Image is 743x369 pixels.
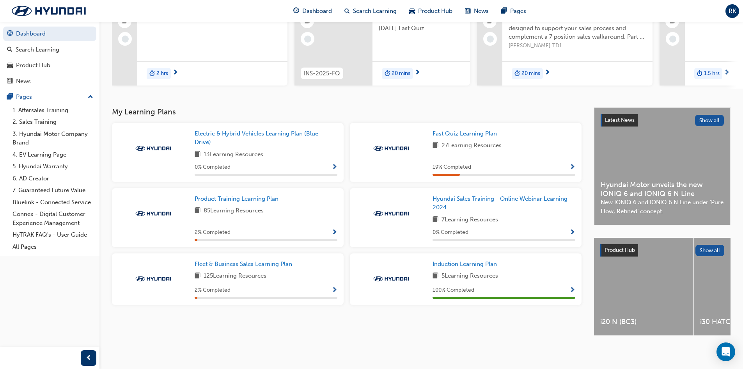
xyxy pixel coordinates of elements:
a: Fleet & Business Sales Learning Plan [195,260,295,269]
span: search-icon [344,6,350,16]
span: Product Hub [605,247,635,253]
span: Hyundai Motor unveils the new IONIQ 6 and IONIQ 6 N Line [601,180,724,198]
a: News [3,74,96,89]
a: Bluelink - Connected Service [9,196,96,209]
span: book-icon [195,271,200,281]
a: Product Training Learning Plan [195,194,282,203]
button: Show Progress [569,285,575,295]
button: Pages [3,90,96,104]
span: news-icon [465,6,471,16]
span: next-icon [415,70,420,77]
span: Show Progress [569,287,575,294]
a: Hyundai Sales Training - Online Webinar Learning 2024 [433,194,575,212]
span: search-icon [7,46,12,53]
a: Dashboard [3,27,96,41]
span: prev-icon [86,353,92,363]
span: pages-icon [501,6,507,16]
span: learningRecordVerb_NONE-icon [122,36,129,43]
span: next-icon [724,70,730,77]
a: news-iconNews [459,3,495,19]
span: learningRecordVerb_NONE-icon [487,36,494,43]
span: [DATE] Fast Quiz. [379,24,464,33]
img: Trak [132,144,175,152]
span: Dashboard [302,7,332,16]
img: Trak [132,275,175,283]
span: 0 % Completed [433,228,468,237]
img: Trak [370,275,413,283]
div: News [16,77,31,86]
span: duration-icon [385,69,390,79]
span: Show Progress [332,229,337,236]
a: pages-iconPages [495,3,532,19]
img: Trak [4,3,94,19]
span: Product Hub [418,7,452,16]
button: Show Progress [332,162,337,172]
a: car-iconProduct Hub [403,3,459,19]
span: pages-icon [7,94,13,101]
span: News [474,7,489,16]
span: next-icon [544,70,550,77]
span: 125 Learning Resources [204,271,266,281]
span: 19 % Completed [433,163,471,172]
span: duration-icon [149,69,155,79]
span: Show Progress [332,287,337,294]
span: 85 Learning Resources [204,206,264,216]
a: Product Hub [3,58,96,73]
span: book-icon [433,141,438,151]
a: Product HubShow all [600,244,724,257]
a: Connex - Digital Customer Experience Management [9,208,96,229]
span: Induction Learning Plan [433,260,497,267]
span: Product Training Learning Plan [195,195,278,202]
a: 3. Hyundai Motor Company Brand [9,128,96,149]
span: Show Progress [332,164,337,171]
button: Show all [695,115,724,126]
span: The Hyundai Test Drive eLearning Series has been designed to support your sales process and compl... [509,15,646,41]
img: Trak [370,144,413,152]
span: i20 N (BC3) [600,317,687,326]
span: 0 % Completed [195,163,231,172]
span: INS-2025-FQ [304,69,340,78]
span: guage-icon [293,6,299,16]
span: duration-icon [697,69,702,79]
span: learningRecordVerb_NONE-icon [304,36,311,43]
div: Open Intercom Messenger [716,342,735,361]
span: 100 % Completed [433,286,474,295]
a: i20 N (BC3) [594,238,693,335]
span: book-icon [195,206,200,216]
a: Electric & Hybrid Vehicles Learning Plan (Blue Drive) [195,129,337,147]
span: news-icon [7,78,13,85]
span: [PERSON_NAME]-TD1 [509,41,646,50]
button: DashboardSearch LearningProduct HubNews [3,25,96,90]
a: 4. EV Learning Page [9,149,96,161]
a: search-iconSearch Learning [338,3,403,19]
span: book-icon [195,150,200,160]
span: 2 % Completed [195,228,231,237]
span: 2 % Completed [195,286,231,295]
button: Show all [695,245,725,256]
span: 20 mins [392,69,410,78]
button: Show Progress [332,228,337,237]
span: Show Progress [569,164,575,171]
a: All Pages [9,241,96,253]
button: Show Progress [569,228,575,237]
span: Fast Quiz Learning Plan [433,130,497,137]
a: 1. Aftersales Training [9,104,96,116]
div: Search Learning [16,45,59,54]
a: Latest NewsShow all [601,114,724,127]
span: Fleet & Business Sales Learning Plan [195,260,292,267]
span: next-icon [172,70,178,77]
div: Pages [16,93,32,102]
span: book-icon [433,215,438,225]
span: Electric & Hybrid Vehicles Learning Plan (Blue Drive) [195,130,318,146]
h3: My Learning Plans [112,107,582,116]
a: HyTRAK FAQ's - User Guide [9,229,96,241]
a: Induction Learning Plan [433,260,500,269]
span: 7 Learning Resources [442,215,498,225]
span: 13 Learning Resources [204,150,263,160]
img: Trak [370,210,413,217]
span: guage-icon [7,30,13,37]
span: duration-icon [514,69,520,79]
span: 5 Learning Resources [442,271,498,281]
span: car-icon [409,6,415,16]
